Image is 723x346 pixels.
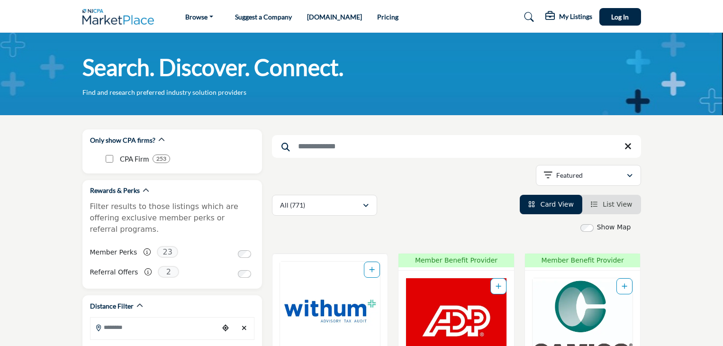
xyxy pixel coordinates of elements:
h1: Search. Discover. Connect. [82,53,343,82]
a: View Card [528,200,574,208]
span: 23 [157,246,178,258]
p: Featured [556,171,583,180]
h2: Rewards & Perks [90,186,140,195]
input: CPA Firm checkbox [106,155,113,163]
a: Suggest a Company [235,13,292,21]
a: [DOMAIN_NAME] [307,13,362,21]
div: My Listings [545,11,592,23]
a: Search [515,9,540,25]
button: All (771) [272,195,377,216]
input: Search Location [90,318,218,337]
input: Search Keyword [272,135,641,158]
p: Filter results to those listings which are offering exclusive member perks or referral programs. [90,201,254,235]
h5: My Listings [559,12,592,21]
span: Card View [540,200,573,208]
label: Show Map [597,222,631,232]
div: Clear search location [237,318,252,338]
li: Card View [520,195,582,214]
span: Member Benefit Provider [401,255,511,265]
a: View List [591,200,633,208]
span: Member Benefit Provider [528,255,638,265]
a: Add To List [369,266,375,273]
span: 2 [158,266,179,278]
a: Add To List [496,282,501,290]
h2: Only show CPA firms? [90,136,155,145]
li: List View [582,195,641,214]
p: CPA Firm: CPA Firm [120,154,149,164]
input: Switch to Member Perks [238,250,251,258]
a: Browse [179,10,220,24]
h2: Distance Filter [90,301,134,311]
b: 253 [156,155,166,162]
input: Switch to Referral Offers [238,270,251,278]
span: List View [603,200,632,208]
label: Member Perks [90,244,137,261]
div: Choose your current location [218,318,233,338]
a: Add To List [622,282,627,290]
div: 253 Results For CPA Firm [153,155,170,163]
img: Site Logo [82,9,159,25]
p: Find and research preferred industry solution providers [82,88,246,97]
span: Log In [611,13,629,21]
a: Pricing [377,13,398,21]
button: Featured [536,165,641,186]
button: Log In [599,8,641,26]
label: Referral Offers [90,264,138,281]
p: All (771) [280,200,305,210]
